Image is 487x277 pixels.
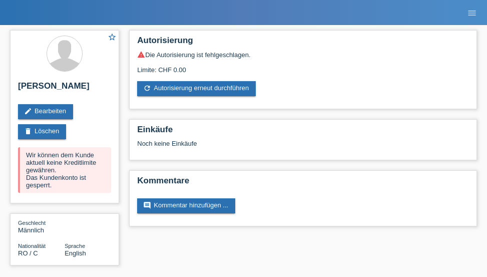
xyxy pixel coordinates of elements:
[137,51,145,59] i: warning
[137,140,469,155] div: Noch keine Einkäufe
[137,198,235,213] a: commentKommentar hinzufügen ...
[24,127,32,135] i: delete
[18,219,65,234] div: Männlich
[108,33,117,43] a: star_border
[137,51,469,59] div: Die Autorisierung ist fehlgeschlagen.
[24,107,32,115] i: edit
[18,124,66,139] a: deleteLöschen
[137,176,469,191] h2: Kommentare
[18,220,46,226] span: Geschlecht
[18,81,111,96] h2: [PERSON_NAME]
[137,36,469,51] h2: Autorisierung
[108,33,117,42] i: star_border
[65,243,85,249] span: Sprache
[467,8,477,18] i: menu
[65,249,86,257] span: English
[137,59,469,74] div: Limite: CHF 0.00
[18,104,73,119] a: editBearbeiten
[137,81,256,96] a: refreshAutorisierung erneut durchführen
[137,125,469,140] h2: Einkäufe
[143,201,151,209] i: comment
[143,84,151,92] i: refresh
[18,243,46,249] span: Nationalität
[18,147,111,193] div: Wir können dem Kunde aktuell keine Kreditlimite gewähren. Das Kundenkonto ist gesperrt.
[462,10,482,16] a: menu
[18,249,38,257] span: Rumänien / C / 14.02.2005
